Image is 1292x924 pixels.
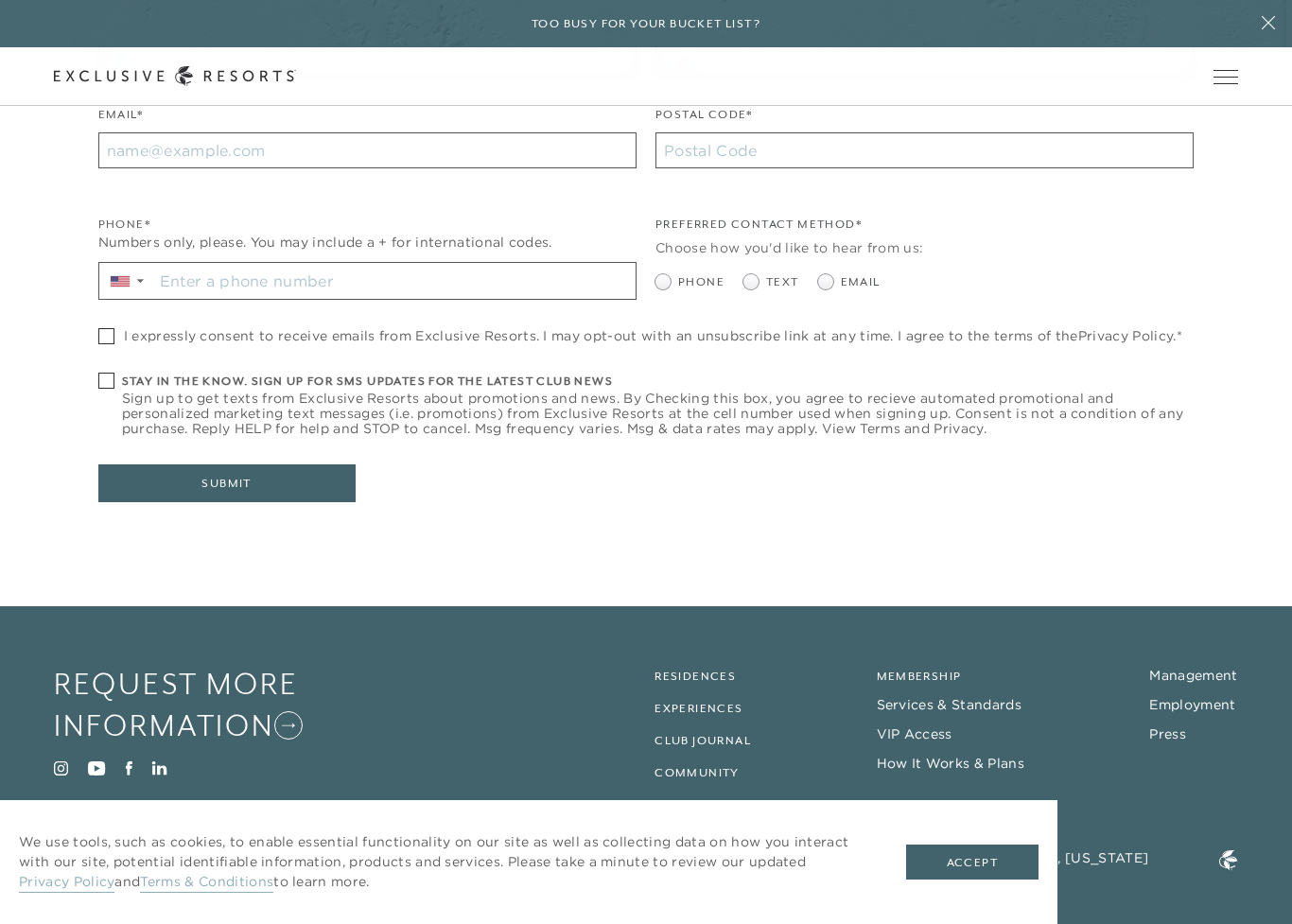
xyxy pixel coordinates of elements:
input: Enter a phone number [153,263,636,299]
a: Press [1149,725,1186,742]
a: Residences [655,670,736,683]
h6: Stay in the know. Sign up for sms updates for the latest club news [122,373,1195,391]
a: Privacy Policy [1078,327,1173,344]
div: Numbers only, please. You may include a + for international codes. [98,233,637,253]
input: Postal Code [655,132,1194,168]
a: Employment [1149,696,1235,713]
a: How It Works & Plans [877,755,1024,772]
p: We use tools, such as cookies, to enable essential functionality on our site as well as collectin... [19,832,868,892]
div: Phone* [98,216,637,234]
a: Services & Standards [877,696,1021,713]
a: Club Journal [655,734,751,747]
a: Management [1149,667,1237,684]
label: Postal Code* [655,106,753,133]
span: Text [766,273,799,291]
span: I expressly consent to receive emails from Exclusive Resorts. I may opt-out with an unsubscribe l... [124,328,1182,343]
label: Email* [98,106,143,133]
h6: Too busy for your bucket list? [532,15,760,33]
a: VIP Access [877,725,952,742]
button: Submit [98,464,356,502]
a: Experiences [655,702,742,715]
a: Request More Information [54,663,377,747]
a: Terms & Conditions [140,873,273,893]
div: Choose how you'd like to hear from us: [655,238,1194,258]
a: Membership [877,670,962,683]
button: Accept [906,845,1039,880]
a: Community [655,766,740,779]
div: Country Code Selector [99,263,153,299]
span: Email [841,273,881,291]
legend: Preferred Contact Method* [655,216,862,243]
span: Phone [678,273,725,291]
span: Sign up to get texts from Exclusive Resorts about promotions and news. By Checking this box, you ... [122,391,1195,436]
span: ▼ [134,275,147,287]
input: name@example.com [98,132,637,168]
a: Privacy Policy [19,873,114,893]
button: Open navigation [1213,70,1238,83]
